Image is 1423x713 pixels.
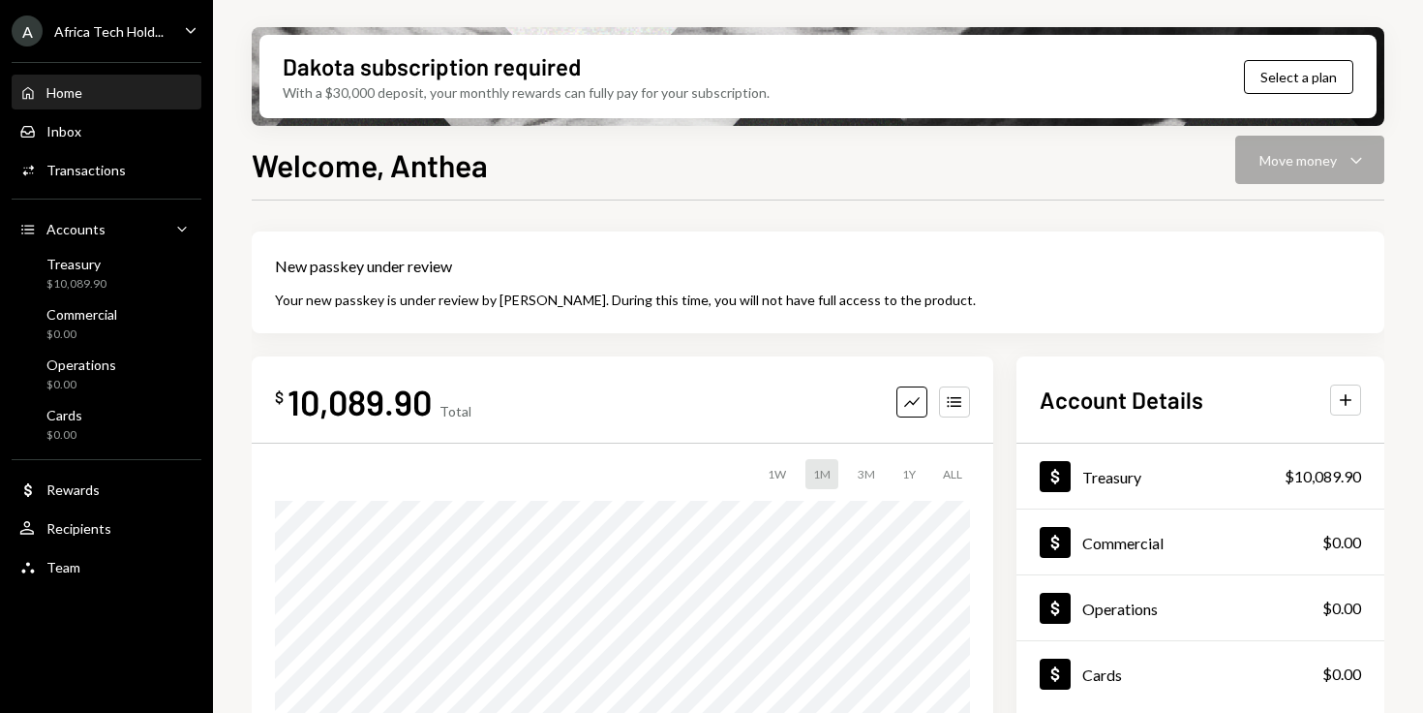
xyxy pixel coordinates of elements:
a: Inbox [12,113,201,148]
div: Your new passkey is under review by [PERSON_NAME]. During this time, you will not have full acces... [275,290,1361,310]
div: 10,089.90 [288,380,432,423]
div: New passkey under review [275,255,1361,278]
div: ALL [935,459,970,489]
div: Commercial [1082,534,1164,552]
a: Operations$0.00 [1016,575,1384,640]
div: 1W [760,459,794,489]
a: Treasury$10,089.90 [1016,444,1384,509]
div: Inbox [46,123,81,139]
div: 1M [805,459,838,489]
div: With a $30,000 deposit, your monthly rewards can fully pay for your subscription. [283,82,770,103]
div: Home [46,84,82,101]
div: Team [46,559,80,575]
div: A [12,15,43,46]
div: Africa Tech Hold... [54,23,164,40]
div: $0.00 [46,427,82,444]
button: Select a plan [1244,60,1353,94]
div: $0.00 [1322,531,1361,554]
div: 3M [850,459,883,489]
div: $ [275,387,284,407]
a: Operations$0.00 [12,351,201,397]
a: Commercial$0.00 [12,300,201,347]
div: 1Y [894,459,923,489]
div: Treasury [1082,468,1141,486]
div: Commercial [46,306,117,323]
div: Cards [46,407,82,423]
div: $10,089.90 [1285,465,1361,488]
div: $0.00 [1322,597,1361,620]
h1: Welcome, Anthea [252,145,488,184]
a: Treasury$10,089.90 [12,250,201,296]
div: $0.00 [46,326,117,343]
div: $0.00 [46,377,116,393]
a: Rewards [12,472,201,507]
div: Operations [1082,600,1158,618]
a: Commercial$0.00 [1016,510,1384,574]
div: Total [439,403,471,419]
a: Team [12,549,201,584]
div: Treasury [46,256,106,272]
div: Accounts [46,221,106,237]
div: Dakota subscription required [283,50,581,82]
h2: Account Details [1040,384,1203,416]
a: Recipients [12,511,201,545]
div: Transactions [46,162,126,178]
a: Cards$0.00 [12,401,201,448]
div: Operations [46,356,116,373]
div: Recipients [46,520,111,537]
div: $10,089.90 [46,276,106,293]
div: Rewards [46,481,100,498]
a: Home [12,75,201,109]
div: Cards [1082,666,1122,684]
a: Accounts [12,211,201,246]
div: $0.00 [1322,663,1361,686]
a: Cards$0.00 [1016,641,1384,706]
a: Transactions [12,152,201,187]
